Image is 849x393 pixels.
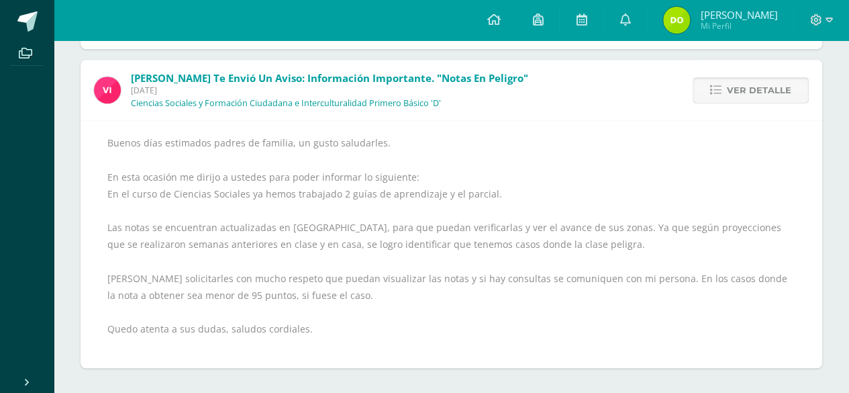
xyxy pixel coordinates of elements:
div: Buenos días estimados padres de familia, un gusto saludarles. En esta ocasión me dirijo a ustedes... [107,134,795,355]
img: b5f924f2695a09acb0195c6a1e020a8c.png [663,7,690,34]
span: Mi Perfil [700,20,777,32]
p: Ciencias Sociales y Formación Ciudadana e Interculturalidad Primero Básico 'D' [131,98,441,109]
span: [DATE] [131,85,528,96]
span: Ver detalle [727,78,791,103]
img: bd6d0aa147d20350c4821b7c643124fa.png [94,77,121,103]
span: [PERSON_NAME] te envió un aviso: Información Importante. "Notas en peligro" [131,71,528,85]
span: [PERSON_NAME] [700,8,777,21]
